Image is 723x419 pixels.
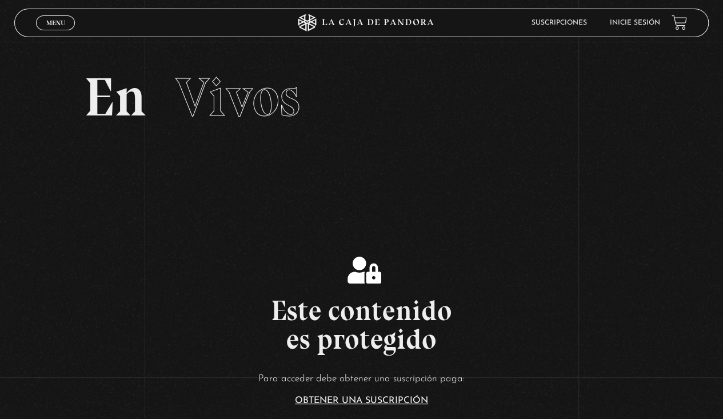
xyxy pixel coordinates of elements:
[42,29,69,37] span: Cerrar
[532,19,587,26] a: Suscripciones
[46,19,65,26] span: Menu
[84,70,640,125] h2: En
[672,15,687,30] a: View your shopping cart
[295,396,428,405] a: Obtener una suscripción
[610,19,660,26] a: Inicie sesión
[175,65,300,130] span: Vivos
